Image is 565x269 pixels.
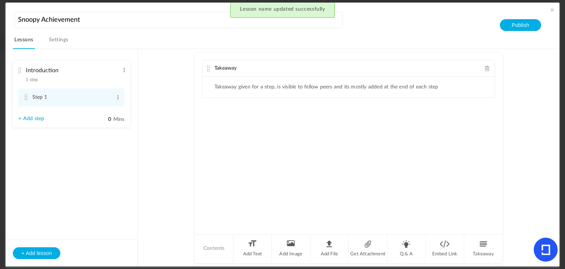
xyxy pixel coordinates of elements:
li: Embed Link [426,235,464,262]
button: Publish [500,19,541,31]
a: + Add step [18,116,44,122]
li: Takeaway given for a step, is visible to fellow peers and its mostly added at the end of each step [214,84,438,90]
span: Mins [113,117,125,122]
li: Contents [195,235,234,262]
span: Takeaway [214,66,237,71]
a: Settings [47,35,70,49]
li: Takeaway [464,235,502,262]
a: Lessons [13,35,35,49]
li: Get Attachment [349,235,387,262]
li: Q & A [387,235,426,262]
button: + Add lesson [13,247,60,259]
input: Mins [93,116,111,123]
li: Add File [310,235,349,262]
li: Add Image [272,235,310,262]
span: 1 step [26,77,38,82]
li: Add Text [234,235,272,262]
